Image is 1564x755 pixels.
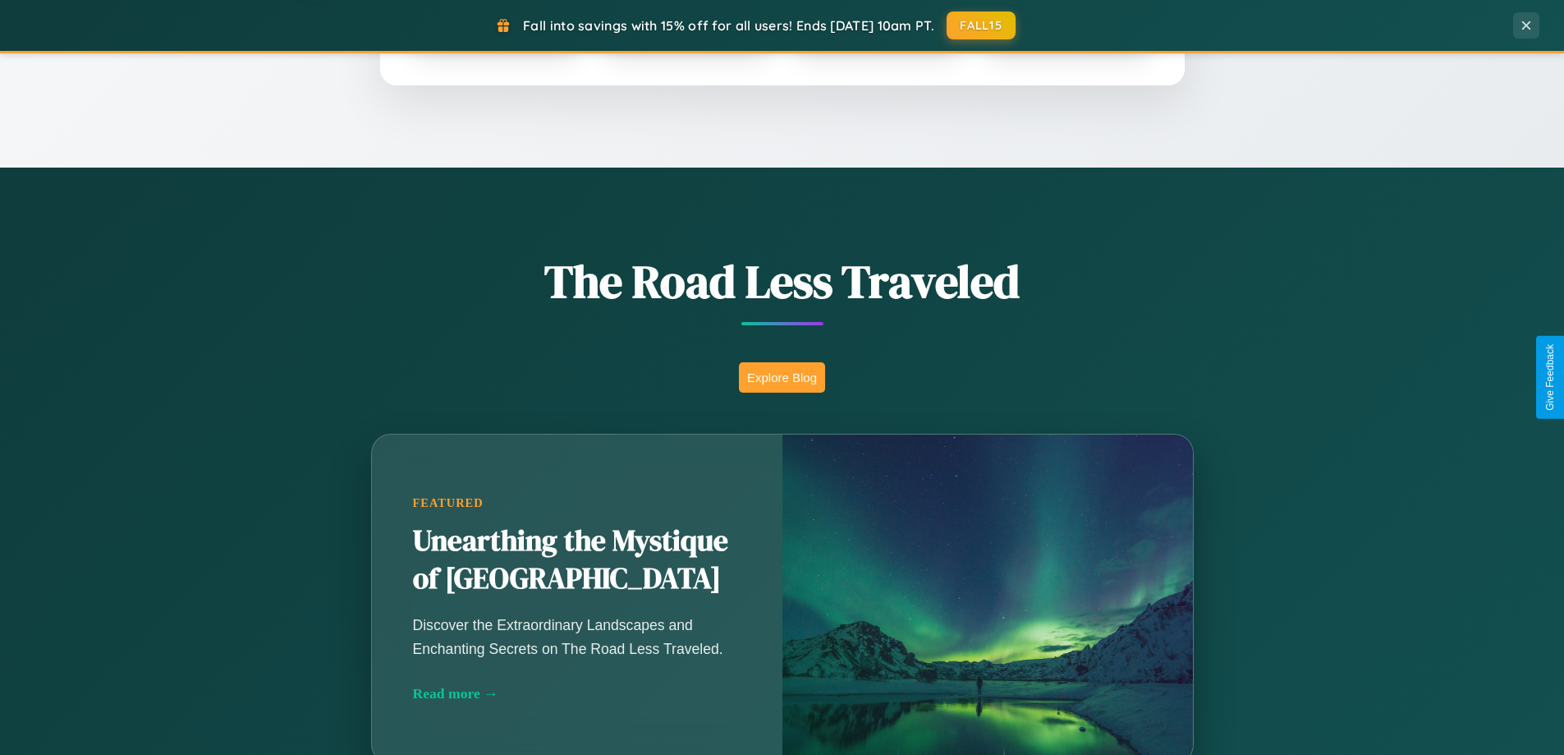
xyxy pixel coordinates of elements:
div: Read more → [413,685,741,702]
div: Give Feedback [1544,344,1556,411]
div: Featured [413,496,741,510]
button: FALL15 [947,12,1016,39]
p: Discover the Extraordinary Landscapes and Enchanting Secrets on The Road Less Traveled. [413,614,741,660]
button: Explore Blog [739,362,825,393]
span: Fall into savings with 15% off for all users! Ends [DATE] 10am PT. [523,17,934,34]
h1: The Road Less Traveled [290,250,1275,313]
h2: Unearthing the Mystique of [GEOGRAPHIC_DATA] [413,523,741,598]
